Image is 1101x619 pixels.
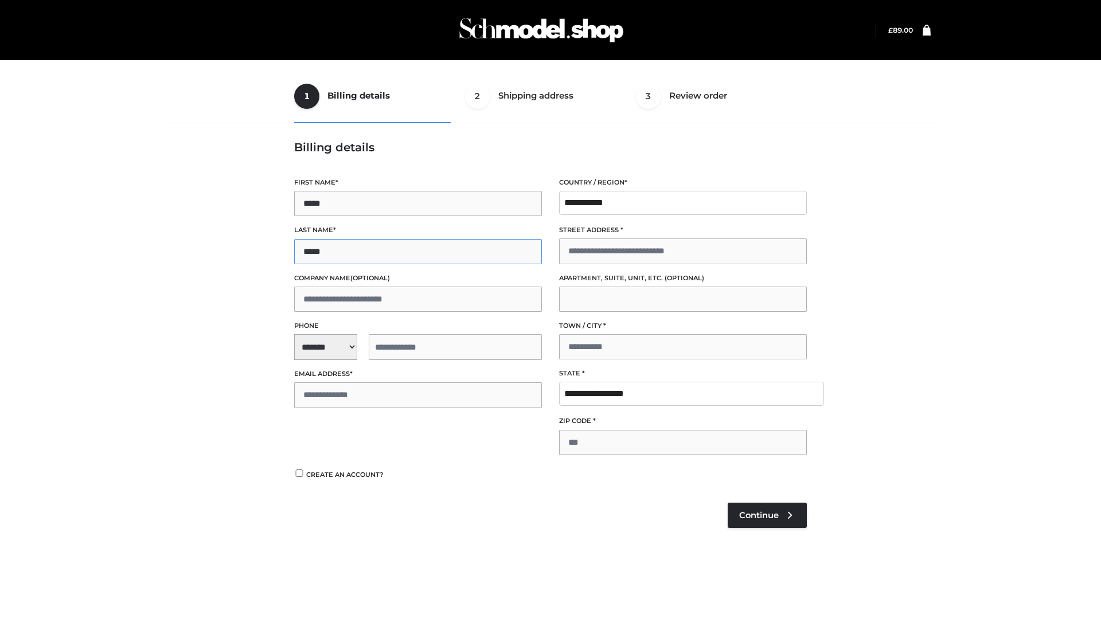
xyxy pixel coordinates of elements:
span: Create an account? [306,471,384,479]
label: State [559,368,807,379]
label: Last name [294,225,542,236]
label: Phone [294,320,542,331]
label: Country / Region [559,177,807,188]
img: Schmodel Admin 964 [455,7,627,53]
span: £ [888,26,893,34]
span: (optional) [350,274,390,282]
label: Apartment, suite, unit, etc. [559,273,807,284]
a: £89.00 [888,26,913,34]
span: Continue [739,510,779,520]
label: Email address [294,369,542,379]
h3: Billing details [294,140,807,154]
label: First name [294,177,542,188]
label: Street address [559,225,807,236]
label: Company name [294,273,542,284]
label: Town / City [559,320,807,331]
span: (optional) [665,274,704,282]
a: Continue [728,503,807,528]
bdi: 89.00 [888,26,913,34]
input: Create an account? [294,469,304,477]
label: ZIP Code [559,416,807,426]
